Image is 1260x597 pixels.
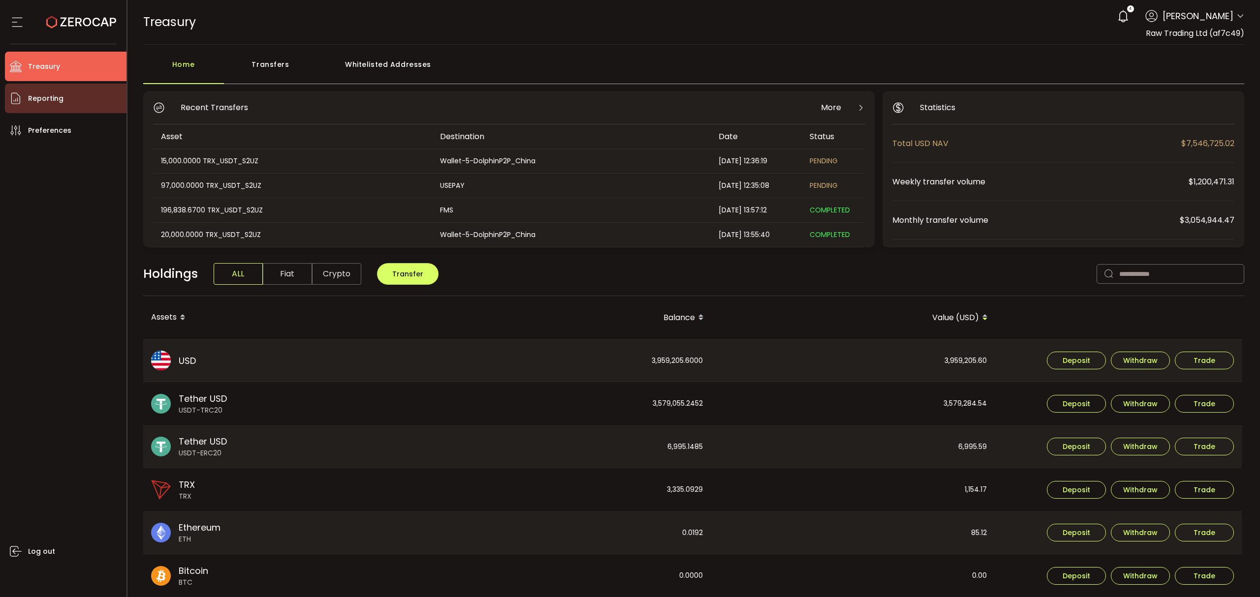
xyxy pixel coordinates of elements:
div: Wallet-5-DolphinP2P_China [432,229,710,240]
button: Trade [1175,481,1234,499]
div: Assets [143,309,428,326]
iframe: Chat Widget [1211,550,1260,597]
span: Total USD NAV [892,137,1181,149]
div: Asset [153,131,432,142]
span: More [821,101,841,114]
span: Trade [1194,357,1215,364]
div: Balance [428,309,712,326]
div: [DATE] 12:35:08 [711,180,802,191]
span: COMPLETED [810,205,850,215]
span: Withdraw [1123,443,1158,450]
span: USDT-ERC20 [179,448,227,458]
span: PENDING [810,156,838,166]
span: Statistics [920,101,955,114]
span: $1,200,471.31 [1189,176,1234,188]
div: Date [711,131,802,142]
span: USD [179,354,196,367]
button: Withdraw [1111,481,1170,499]
span: Crypto [312,263,361,285]
div: Status [802,131,863,142]
button: Deposit [1047,567,1106,585]
div: 196,838.6700 TRX_USDT_S2UZ [153,205,431,216]
span: Deposit [1063,443,1090,450]
span: Monthly transfer volume [892,214,1180,226]
div: 6,995.59 [712,426,995,468]
img: trx_portfolio.png [151,480,171,500]
span: Bitcoin [179,564,208,577]
div: 3,579,284.54 [712,382,995,425]
button: Deposit [1047,395,1106,413]
span: Withdraw [1123,529,1158,536]
span: ETH [179,534,220,544]
div: FMS [432,205,710,216]
div: 6,995.1485 [428,426,711,468]
span: Ethereum [179,521,220,534]
span: 4 [1129,5,1132,12]
img: usdt_portfolio.svg [151,394,171,414]
span: Deposit [1063,572,1090,579]
div: 3,959,205.60 [712,340,995,382]
div: 85.12 [712,512,995,554]
span: Preferences [28,123,71,138]
span: TRX [179,491,195,502]
span: Deposit [1063,400,1090,407]
span: Reporting [28,91,63,106]
span: Weekly transfer volume [892,176,1189,188]
div: Whitelisted Addresses [317,55,459,84]
img: eth_portfolio.svg [151,523,171,542]
span: Holdings [143,265,198,283]
span: Treasury [143,13,196,30]
button: Deposit [1047,352,1106,369]
button: Trade [1175,352,1234,369]
span: Trade [1194,572,1215,579]
span: Withdraw [1123,357,1158,364]
img: usd_portfolio.svg [151,351,171,370]
div: Transfers [224,55,317,84]
button: Trade [1175,438,1234,455]
span: ALL [214,263,263,285]
span: USDT-TRC20 [179,405,227,416]
button: Withdraw [1111,567,1170,585]
button: Withdraw [1111,524,1170,541]
div: Wallet-5-DolphinP2P_China [432,155,710,167]
span: Raw Trading Ltd (af7c49) [1146,28,1244,39]
span: TRX [179,478,195,491]
div: 1,154.17 [712,468,995,511]
span: PENDING [810,180,838,190]
span: Withdraw [1123,572,1158,579]
div: 97,000.0000 TRX_USDT_S2UZ [153,180,431,191]
span: Trade [1194,529,1215,536]
div: [DATE] 13:57:12 [711,205,802,216]
span: Fiat [263,263,312,285]
span: BTC [179,577,208,588]
div: Value (USD) [712,309,996,326]
span: Withdraw [1123,486,1158,493]
div: 20,000.0000 TRX_USDT_S2UZ [153,229,431,240]
span: [PERSON_NAME] [1163,9,1233,23]
div: 0.0192 [428,512,711,554]
button: Trade [1175,567,1234,585]
span: Tether USD [179,435,227,448]
span: Treasury [28,60,60,74]
span: Trade [1194,443,1215,450]
span: $7,546,725.02 [1181,137,1234,149]
span: Trade [1194,400,1215,407]
span: Recent Transfers [181,101,248,114]
button: Withdraw [1111,438,1170,455]
button: Deposit [1047,481,1106,499]
div: 3,959,205.6000 [428,340,711,382]
span: Deposit [1063,529,1090,536]
button: Deposit [1047,438,1106,455]
div: [DATE] 12:36:19 [711,155,802,167]
div: 15,000.0000 TRX_USDT_S2UZ [153,155,431,167]
div: Home [143,55,224,84]
button: Withdraw [1111,395,1170,413]
div: Destination [432,131,711,142]
button: Trade [1175,524,1234,541]
button: Trade [1175,395,1234,413]
span: Withdraw [1123,400,1158,407]
button: Transfer [377,263,439,285]
span: Deposit [1063,486,1090,493]
div: USEPAY [432,180,710,191]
